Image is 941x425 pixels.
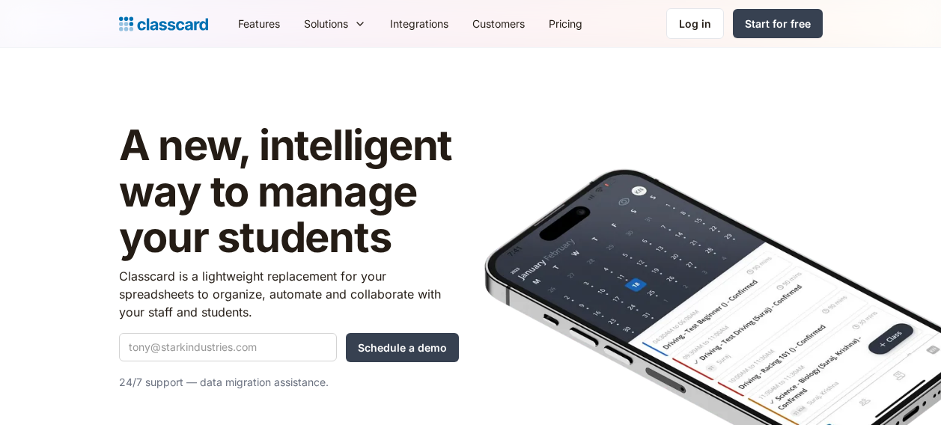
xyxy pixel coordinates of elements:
a: Start for free [733,9,823,38]
a: Pricing [537,7,594,40]
a: Integrations [378,7,460,40]
div: Log in [679,16,711,31]
input: Schedule a demo [346,333,459,362]
div: Start for free [745,16,811,31]
form: Quick Demo Form [119,333,459,362]
p: Classcard is a lightweight replacement for your spreadsheets to organize, automate and collaborat... [119,267,459,321]
p: 24/7 support — data migration assistance. [119,373,459,391]
div: Solutions [304,16,348,31]
a: Log in [666,8,724,39]
div: Solutions [292,7,378,40]
a: Features [226,7,292,40]
input: tony@starkindustries.com [119,333,337,361]
a: Customers [460,7,537,40]
h1: A new, intelligent way to manage your students [119,123,459,261]
a: home [119,13,208,34]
